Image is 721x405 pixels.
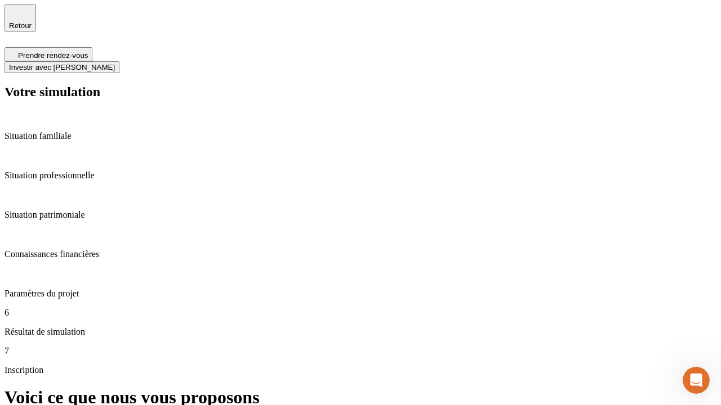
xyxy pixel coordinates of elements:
[5,61,119,73] button: Investir avec [PERSON_NAME]
[5,170,716,181] p: Situation professionnelle
[5,131,716,141] p: Situation familiale
[5,346,716,356] p: 7
[683,367,710,394] iframe: Intercom live chat
[5,210,716,220] p: Situation patrimoniale
[18,51,88,60] span: Prendre rendez-vous
[9,63,115,71] span: Investir avec [PERSON_NAME]
[5,84,716,100] h2: Votre simulation
[5,289,716,299] p: Paramètres du projet
[5,365,716,375] p: Inscription
[5,308,716,318] p: 6
[5,327,716,337] p: Résultat de simulation
[5,249,716,259] p: Connaissances financières
[5,47,92,61] button: Prendre rendez-vous
[5,4,36,31] button: Retour
[9,21,32,30] span: Retour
